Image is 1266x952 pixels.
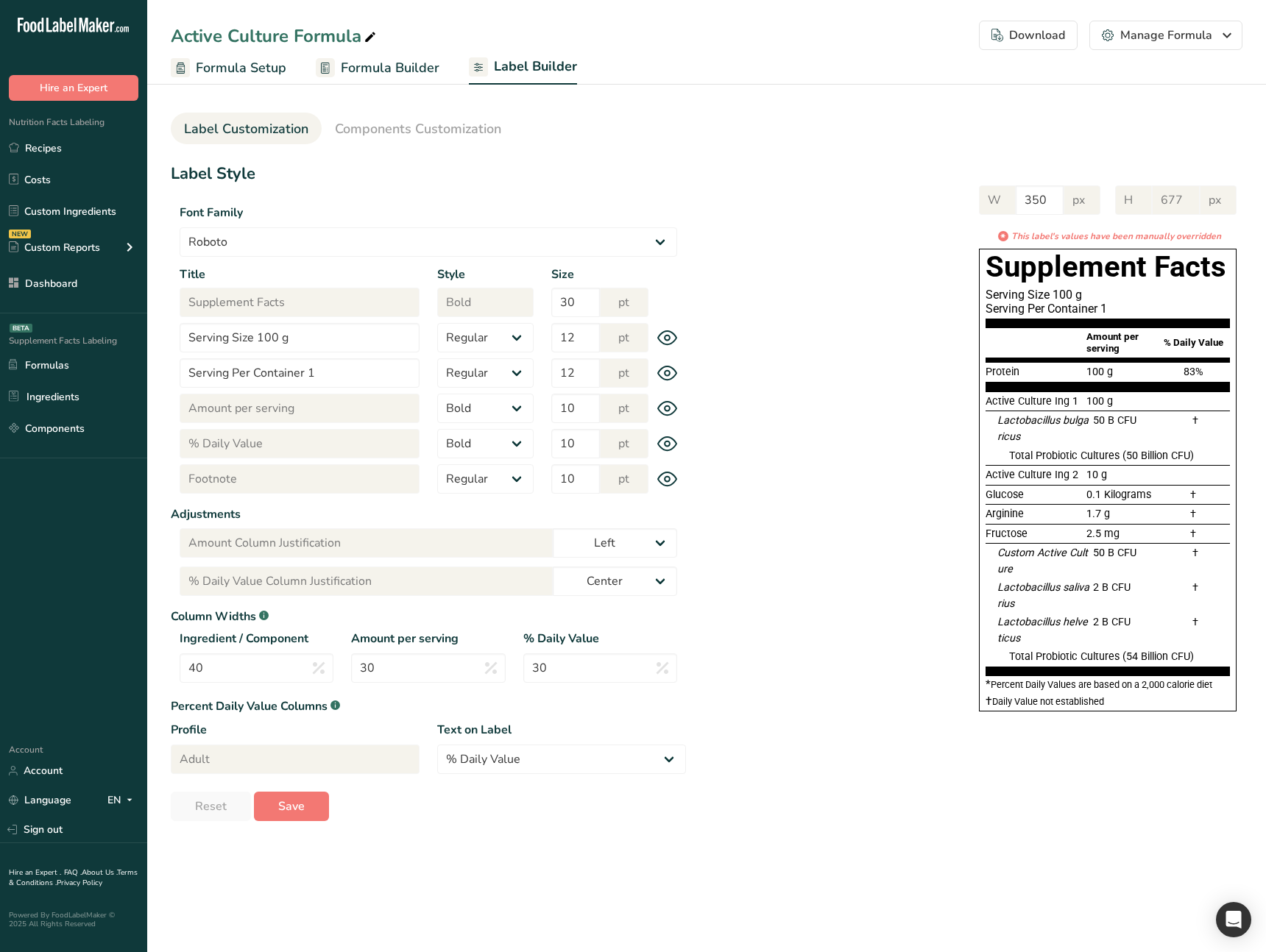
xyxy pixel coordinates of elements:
[171,608,686,625] label: Column Widths
[986,288,1230,302] div: Serving Size 100 g
[523,630,677,647] label: % Daily Value
[986,395,1078,408] span: Active Culture Ing 1
[986,695,992,708] span: †
[1093,616,1131,628] span: 2 B CFU
[171,51,286,85] a: Formula Setup
[9,75,138,101] button: Hire an Expert
[986,508,1024,520] span: Arginine
[1086,331,1139,354] span: Amount per serving
[1093,414,1136,427] span: 50 B CFU
[986,366,1019,378] span: Protein
[254,792,329,821] button: Save
[1086,366,1113,378] span: 100 g
[986,302,1230,316] div: Serving Per Container 1
[57,878,102,888] a: Privacy Policy
[1086,508,1110,520] span: 1.7 g
[9,867,138,888] a: Terms & Conditions .
[1086,527,1120,540] span: 2.5 mg
[196,58,286,78] span: Formula Setup
[551,394,600,423] input: 10
[986,527,1028,540] span: Fructose
[82,867,117,878] a: About Us .
[986,489,1024,501] span: Glucose
[171,23,379,49] div: Active Culture Formula
[494,57,577,77] span: Label Builder
[335,119,501,139] span: Components Customization
[469,50,577,85] a: Label Builder
[180,204,677,221] label: Font Family
[986,469,1078,481] span: Active Culture Ing 2
[1192,616,1198,628] span: †
[551,429,600,458] input: 10
[997,414,1089,443] span: Lactobacillus bulgaricus
[1093,547,1136,559] span: 50 B CFU
[1102,26,1230,44] div: Manage Formula
[341,58,439,78] span: Formula Builder
[180,323,420,352] input: Serving Size 100 g
[1192,414,1198,427] span: †
[997,581,1089,610] span: Lactobacillus salivarius
[523,653,677,683] input: 30
[10,324,32,333] div: BETA
[991,26,1065,44] div: Download
[180,266,420,283] label: Title
[986,249,1230,285] h1: Supplement Facts
[1190,508,1196,520] span: †
[171,505,686,523] label: Adjustments
[1093,581,1131,594] span: 2 B CFU
[171,721,420,739] label: Profile
[1086,489,1151,501] span: 0.1 Kilograms
[171,162,686,186] h1: Label Style
[551,323,600,352] input: 12
[1216,902,1251,937] div: Open Intercom Messenger
[1190,489,1196,501] span: †
[1164,337,1223,348] span: % Daily Value
[171,792,251,821] button: Reset
[1086,395,1113,408] span: 100 g
[551,358,600,388] input: 12
[437,266,534,283] label: Style
[986,676,1230,693] section: Percent Daily Values are based on a 2,000 calorie diet
[997,616,1088,644] span: Lactobacillus helveticus
[551,464,600,494] input: 10
[986,693,1230,710] section: Daily Value not established
[180,630,333,647] label: Ingredient / Component
[1011,230,1221,243] i: This label's values have been manually overridden
[195,798,227,815] span: Reset
[9,240,100,255] div: Custom Reports
[9,787,71,813] a: Language
[171,697,686,715] label: Percent Daily Value Columns
[64,867,82,878] a: FAQ .
[180,653,333,683] input: 40
[437,721,686,739] label: Text on Label
[351,630,505,647] label: Amount per serving
[986,647,1230,667] div: Total Probiotic Cultures (54 Billion CFU)
[551,288,600,317] input: 30
[1184,366,1203,378] span: 83%
[9,911,138,928] div: Powered By FoodLabelMaker © 2025 All Rights Reserved
[9,867,61,878] a: Hire an Expert .
[1192,581,1198,594] span: †
[316,51,439,85] a: Formula Builder
[351,653,505,683] input: 30
[551,266,648,283] label: Size
[180,358,420,388] input: Serving Per Container 1
[1089,21,1242,50] button: Manage Formula
[184,119,308,139] span: Label Customization
[9,230,31,238] div: NEW
[278,798,305,815] span: Save
[1192,547,1198,559] span: †
[979,21,1078,50] button: Download
[997,547,1088,575] span: Custom Active Culture
[1190,527,1196,540] span: †
[986,447,1230,466] div: Total Probiotic Cultures (50 Billion CFU)
[1086,469,1107,481] span: 10 g
[107,792,138,809] div: EN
